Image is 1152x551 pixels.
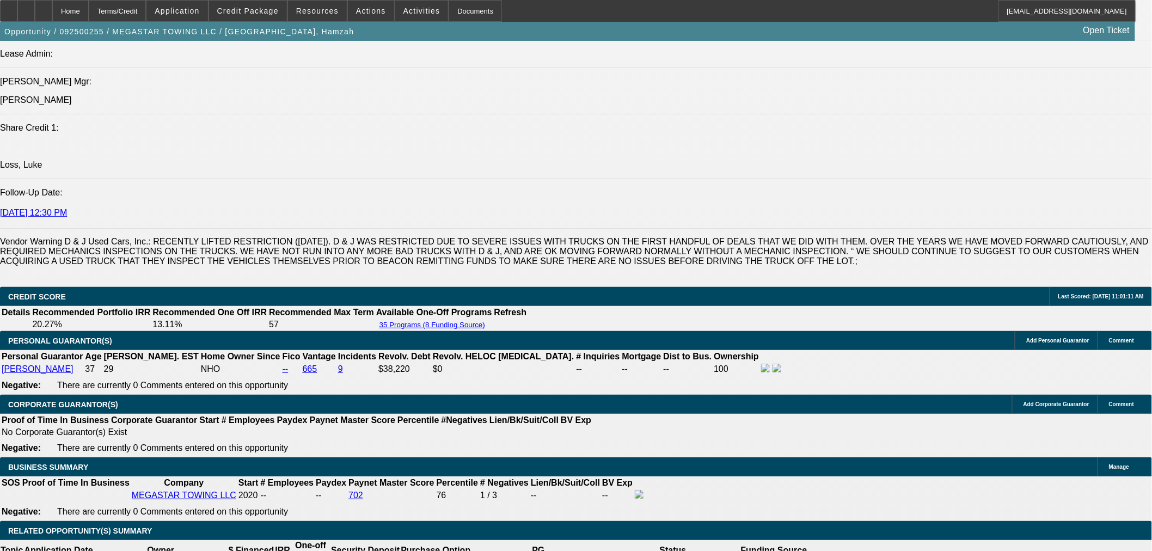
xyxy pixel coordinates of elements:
button: Credit Package [209,1,287,21]
b: Vantage [303,352,336,361]
a: -- [283,364,289,374]
td: 20.27% [32,319,151,330]
b: Fico [283,352,301,361]
td: 2020 [238,489,259,501]
b: Revolv. HELOC [MEDICAL_DATA]. [433,352,574,361]
span: RELATED OPPORTUNITY(S) SUMMARY [8,526,152,535]
th: Recommended Portfolio IRR [32,307,151,318]
span: PERSONAL GUARANTOR(S) [8,336,112,345]
td: 57 [268,319,375,330]
td: No Corporate Guarantor(s) Exist [1,427,596,438]
img: facebook-icon.png [635,490,644,499]
span: Comment [1109,401,1134,407]
span: Last Scored: [DATE] 11:01:11 AM [1058,293,1144,299]
a: 665 [303,364,317,374]
th: Proof of Time In Business [22,477,130,488]
div: 76 [437,491,478,500]
td: $0 [432,363,575,375]
b: #Negatives [442,415,488,425]
b: Age [85,352,101,361]
th: Refresh [494,307,528,318]
b: # Employees [222,415,275,425]
div: 1 / 3 [480,491,529,500]
td: 37 [84,363,102,375]
span: -- [260,491,266,500]
img: facebook-icon.png [761,364,770,372]
td: $38,220 [378,363,431,375]
th: Recommended One Off IRR [152,307,267,318]
span: There are currently 0 Comments entered on this opportunity [57,507,288,516]
td: -- [602,489,633,501]
button: Actions [348,1,394,21]
b: BV Exp [602,478,633,487]
button: 35 Programs (8 Funding Source) [376,320,488,329]
span: Application [155,7,199,15]
b: Ownership [714,352,759,361]
th: Available One-Off Programs [376,307,493,318]
span: CREDIT SCORE [8,292,66,301]
a: MEGASTAR TOWING LLC [132,491,236,500]
b: Mortgage [622,352,661,361]
b: Paynet Master Score [348,478,434,487]
span: There are currently 0 Comments entered on this opportunity [57,381,288,390]
button: Resources [288,1,347,21]
b: # Negatives [480,478,529,487]
b: Start [238,478,258,487]
b: Dist to Bus. [664,352,712,361]
b: # Inquiries [576,352,620,361]
span: Add Personal Guarantor [1026,338,1089,344]
b: Lien/Bk/Suit/Coll [489,415,559,425]
td: 100 [713,363,759,375]
b: Negative: [2,507,41,516]
b: Percentile [397,415,439,425]
span: Manage [1109,464,1129,470]
b: Start [199,415,219,425]
b: Percentile [437,478,478,487]
a: 9 [338,364,343,374]
span: Resources [296,7,339,15]
span: Comment [1109,338,1134,344]
th: Proof of Time In Business [1,415,109,426]
b: # Employees [260,478,314,487]
td: -- [622,363,662,375]
span: Add Corporate Guarantor [1024,401,1089,407]
b: Corporate Guarantor [111,415,197,425]
td: 13.11% [152,319,267,330]
a: Open Ticket [1079,21,1134,40]
b: Negative: [2,381,41,390]
button: Application [146,1,207,21]
td: NHO [200,363,281,375]
span: There are currently 0 Comments entered on this opportunity [57,443,288,452]
span: CORPORATE GUARANTOR(S) [8,400,118,409]
td: -- [663,363,713,375]
b: [PERSON_NAME]. EST [104,352,199,361]
span: Opportunity / 092500255 / MEGASTAR TOWING LLC / [GEOGRAPHIC_DATA], Hamzah [4,27,354,36]
b: Negative: [2,443,41,452]
td: -- [530,489,600,501]
b: Paynet Master Score [310,415,395,425]
button: Activities [395,1,449,21]
span: Activities [403,7,440,15]
span: BUSINESS SUMMARY [8,463,88,472]
td: 29 [103,363,199,375]
span: Credit Package [217,7,279,15]
th: Recommended Max Term [268,307,375,318]
img: linkedin-icon.png [773,364,781,372]
a: 702 [348,491,363,500]
b: Personal Guarantor [2,352,83,361]
b: Home Owner Since [201,352,280,361]
b: Paydex [277,415,308,425]
th: SOS [1,477,21,488]
td: -- [315,489,347,501]
b: Revolv. Debt [378,352,431,361]
a: [PERSON_NAME] [2,364,73,374]
b: Lien/Bk/Suit/Coll [531,478,600,487]
b: Paydex [316,478,346,487]
td: -- [575,363,620,375]
b: BV Exp [561,415,591,425]
span: Actions [356,7,386,15]
th: Details [1,307,30,318]
b: Incidents [338,352,376,361]
b: Company [164,478,204,487]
